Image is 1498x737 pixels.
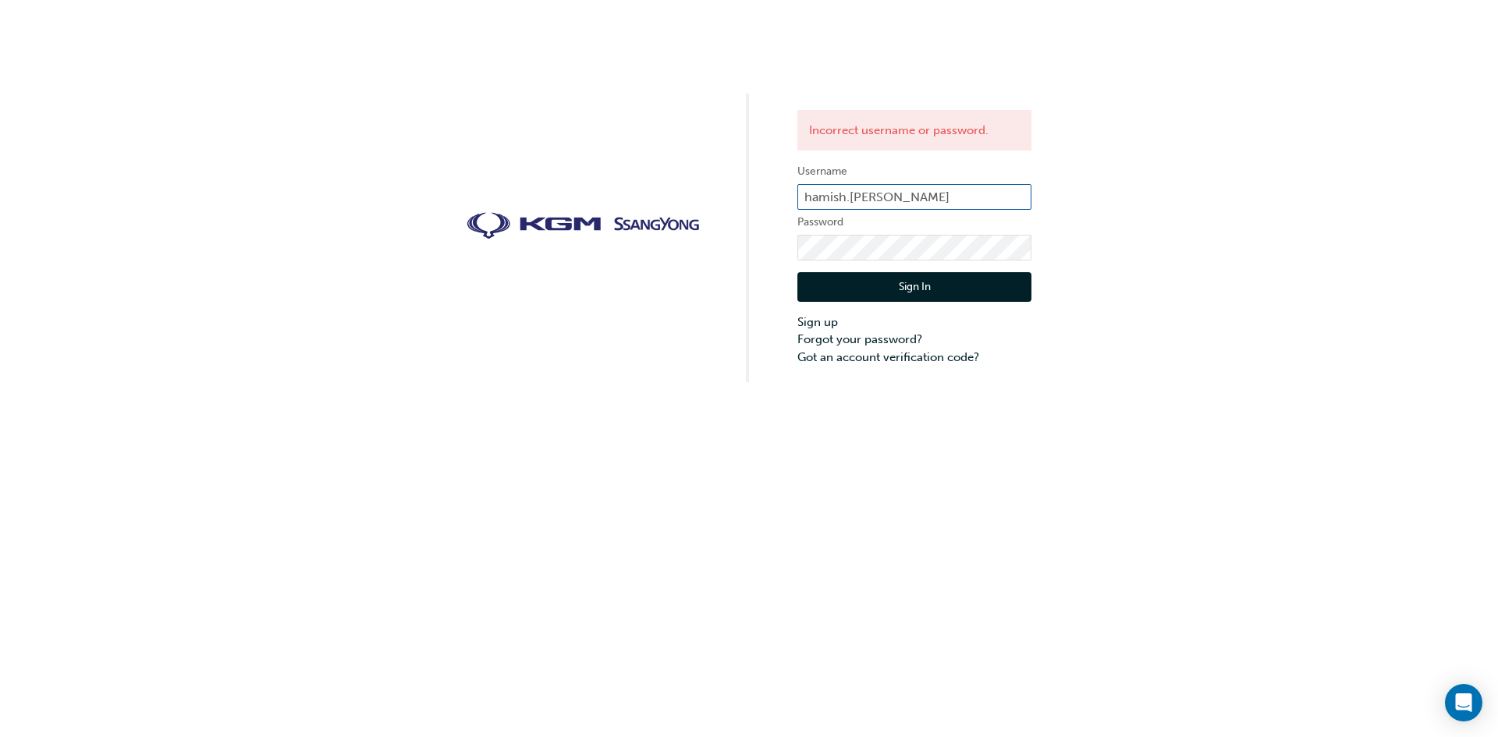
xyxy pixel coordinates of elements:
[467,212,701,240] img: kgm
[797,314,1031,331] a: Sign up
[797,110,1031,151] div: Incorrect username or password.
[797,331,1031,349] a: Forgot your password?
[797,349,1031,367] a: Got an account verification code?
[1445,684,1482,721] div: Open Intercom Messenger
[797,184,1031,211] input: Username
[797,213,1031,232] label: Password
[797,162,1031,181] label: Username
[797,272,1031,302] button: Sign In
